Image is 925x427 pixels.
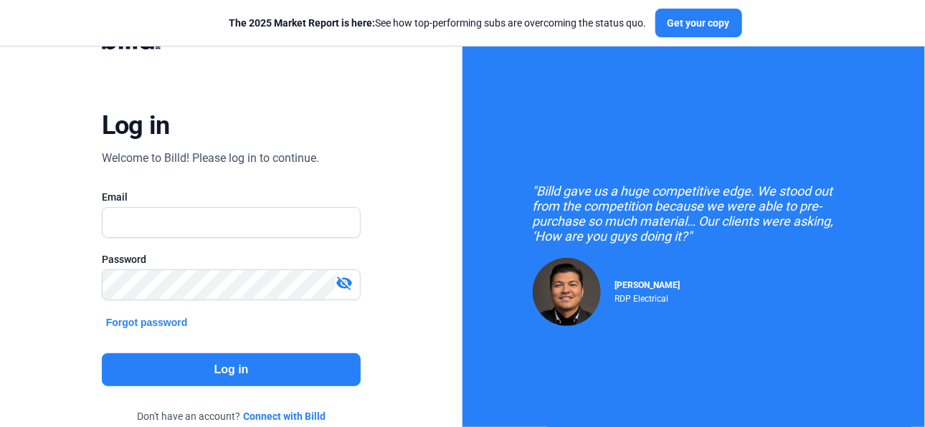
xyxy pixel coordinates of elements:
[615,290,680,304] div: RDP Electrical
[336,274,353,292] mat-icon: visibility_off
[102,110,170,141] div: Log in
[102,150,319,167] div: Welcome to Billd! Please log in to continue.
[102,353,361,386] button: Log in
[655,9,742,37] button: Get your copy
[533,258,601,326] img: Raul Pacheco
[102,190,361,204] div: Email
[102,315,192,330] button: Forgot password
[229,17,376,29] span: The 2025 Market Report is here:
[533,183,855,244] div: "Billd gave us a huge competitive edge. We stood out from the competition because we were able to...
[243,409,326,423] a: Connect with Billd
[229,16,647,30] div: See how top-performing subs are overcoming the status quo.
[615,280,680,290] span: [PERSON_NAME]
[102,252,361,267] div: Password
[102,409,361,423] div: Don't have an account?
